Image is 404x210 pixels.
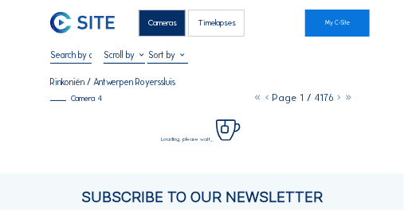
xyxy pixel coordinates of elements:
span: Loading, please wait... [161,137,213,142]
img: C-SITE Logo [50,12,115,33]
div: Cameras [139,10,186,37]
div: Rinkoniën / Antwerpen Royerssluis [50,78,175,87]
div: Camera 4 [50,95,101,103]
div: Subscribe to our newsletter [50,189,353,204]
span: Page 1 / 4176 [273,91,335,103]
a: C-SITE Logo [50,10,78,37]
a: My C-Site [305,10,370,37]
input: Search by date 󰅀 [50,49,92,60]
div: Timelapses [188,10,245,37]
